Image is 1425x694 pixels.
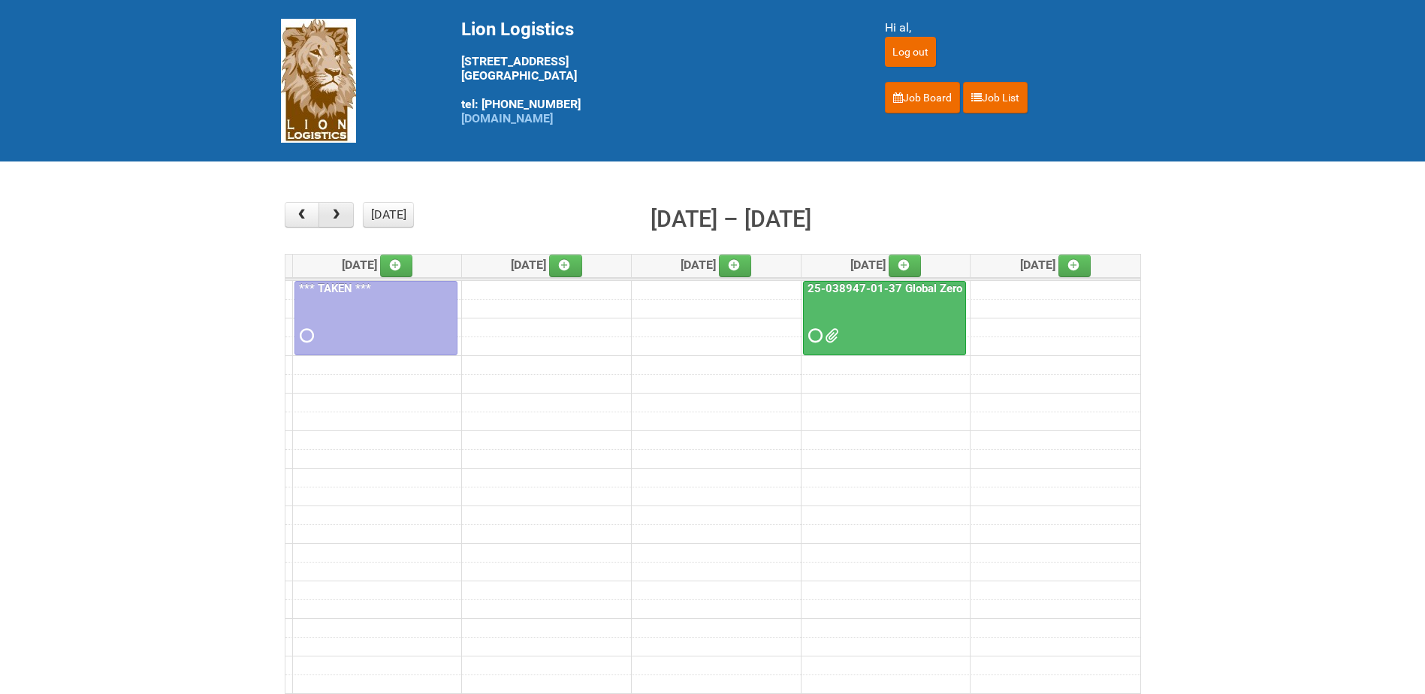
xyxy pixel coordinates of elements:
[850,258,922,272] span: [DATE]
[380,255,413,277] a: Add an event
[651,202,811,237] h2: [DATE] – [DATE]
[281,19,356,143] img: Lion Logistics
[681,258,752,272] span: [DATE]
[1020,258,1091,272] span: [DATE]
[511,258,582,272] span: [DATE]
[885,82,960,113] a: Job Board
[885,37,936,67] input: Log out
[719,255,752,277] a: Add an event
[963,82,1028,113] a: Job List
[803,281,966,356] a: 25-038947-01-37 Global Zero Sugar Tea Test
[885,19,1145,37] div: Hi al,
[461,111,553,125] a: [DOMAIN_NAME]
[825,330,835,341] span: 25-038947-01-37 Global Zero Sugar Tea Test - JNF.DOC 25-038947-01-37 Global Zero Suger Tea Test -...
[549,255,582,277] a: Add an event
[461,19,574,40] span: Lion Logistics
[808,330,819,341] span: Requested
[461,19,847,125] div: [STREET_ADDRESS] [GEOGRAPHIC_DATA] tel: [PHONE_NUMBER]
[889,255,922,277] a: Add an event
[363,202,414,228] button: [DATE]
[1058,255,1091,277] a: Add an event
[805,282,1043,295] a: 25-038947-01-37 Global Zero Sugar Tea Test
[300,330,310,341] span: Requested
[342,258,413,272] span: [DATE]
[281,73,356,87] a: Lion Logistics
